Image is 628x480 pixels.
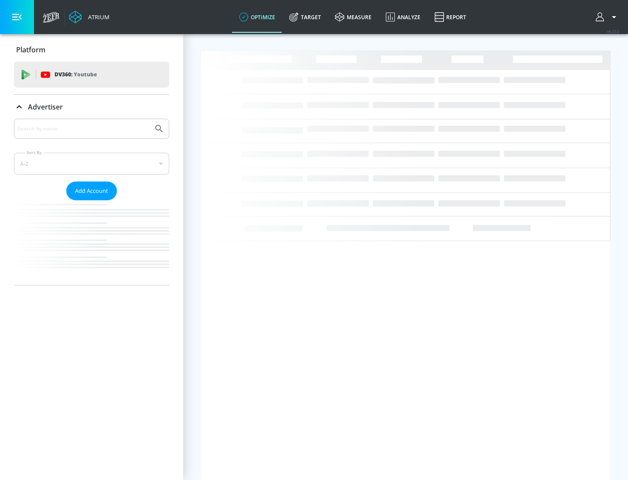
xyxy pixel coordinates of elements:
[282,1,328,33] a: Target
[17,123,150,134] input: Search by name
[328,1,379,33] a: measure
[14,200,169,285] nav: list of Advertiser
[427,1,473,33] a: Report
[14,119,169,285] div: Advertiser
[232,1,282,33] a: optimize
[28,102,63,112] p: Advertiser
[74,70,97,79] p: Youtube
[14,38,169,62] div: Platform
[66,182,117,200] button: Add Account
[85,13,109,21] div: Atrium
[69,10,109,24] a: Atrium
[55,70,97,79] p: DV360:
[25,150,44,155] label: Sort By
[16,45,45,55] p: Platform
[14,153,169,175] div: A-Z
[379,1,427,33] a: Analyze
[14,62,169,88] div: DV360: Youtube
[14,95,169,119] div: Advertiser
[607,29,619,34] span: v 4.22.2
[75,186,108,196] span: Add Account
